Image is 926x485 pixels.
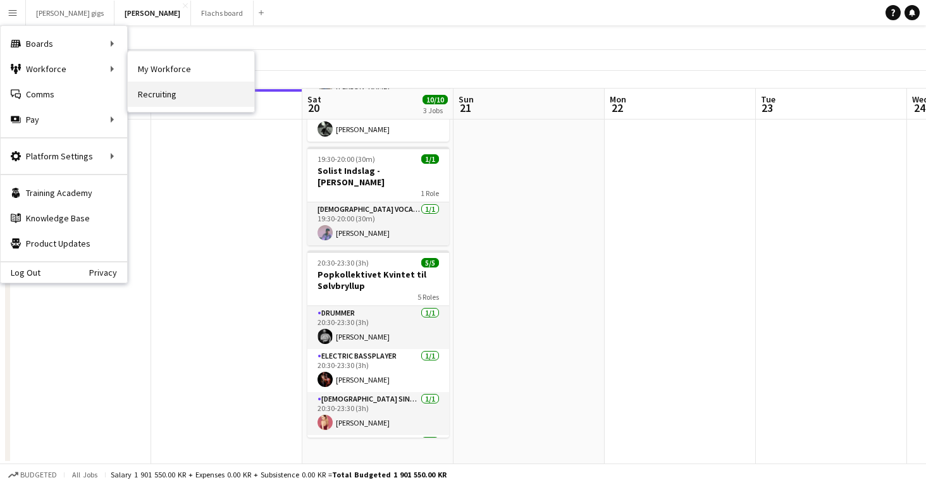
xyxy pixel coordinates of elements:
[307,99,449,142] app-card-role: [DEMOGRAPHIC_DATA] Singer1/114:30-16:15 (1h45m)[PERSON_NAME]
[307,165,449,188] h3: Solist Indslag - [PERSON_NAME]
[307,147,449,245] app-job-card: 19:30-20:00 (30m)1/1Solist Indslag - [PERSON_NAME]1 Role[DEMOGRAPHIC_DATA] Vocal + Guitar1/119:30...
[111,470,447,479] div: Salary 1 901 550.00 KR + Expenses 0.00 KR + Subsistence 0.00 KR =
[761,94,775,105] span: Tue
[1,180,127,206] a: Training Academy
[459,94,474,105] span: Sun
[70,470,100,479] span: All jobs
[26,1,114,25] button: [PERSON_NAME] gigs
[307,349,449,392] app-card-role: Electric Bassplayer1/120:30-23:30 (3h)[PERSON_NAME]
[20,470,57,479] span: Budgeted
[1,231,127,256] a: Product Updates
[307,392,449,435] app-card-role: [DEMOGRAPHIC_DATA] Singer1/120:30-23:30 (3h)[PERSON_NAME]
[307,306,449,349] app-card-role: Drummer1/120:30-23:30 (3h)[PERSON_NAME]
[759,101,775,115] span: 23
[318,154,375,164] span: 19:30-20:00 (30m)
[128,56,254,82] a: My Workforce
[1,82,127,107] a: Comms
[6,468,59,482] button: Budgeted
[114,1,191,25] button: [PERSON_NAME]
[128,82,254,107] a: Recruiting
[306,101,321,115] span: 20
[1,107,127,132] div: Pay
[307,250,449,438] app-job-card: 20:30-23:30 (3h)5/5Popkollektivet Kvintet til Sølvbryllup5 RolesDrummer1/120:30-23:30 (3h)[PERSON...
[421,258,439,267] span: 5/5
[1,31,127,56] div: Boards
[332,470,447,479] span: Total Budgeted 1 901 550.00 KR
[307,94,321,105] span: Sat
[1,267,40,278] a: Log Out
[307,269,449,292] h3: Popkollektivet Kvintet til Sølvbryllup
[89,267,127,278] a: Privacy
[307,202,449,245] app-card-role: [DEMOGRAPHIC_DATA] Vocal + Guitar1/119:30-20:00 (30m)[PERSON_NAME]
[610,94,626,105] span: Mon
[423,106,447,115] div: 3 Jobs
[421,154,439,164] span: 1/1
[1,206,127,231] a: Knowledge Base
[608,101,626,115] span: 22
[191,1,254,25] button: Flachs board
[318,258,369,267] span: 20:30-23:30 (3h)
[1,144,127,169] div: Platform Settings
[457,101,474,115] span: 21
[423,95,448,104] span: 10/10
[307,435,449,478] app-card-role: Guitarist1/1
[421,188,439,198] span: 1 Role
[417,292,439,302] span: 5 Roles
[1,56,127,82] div: Workforce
